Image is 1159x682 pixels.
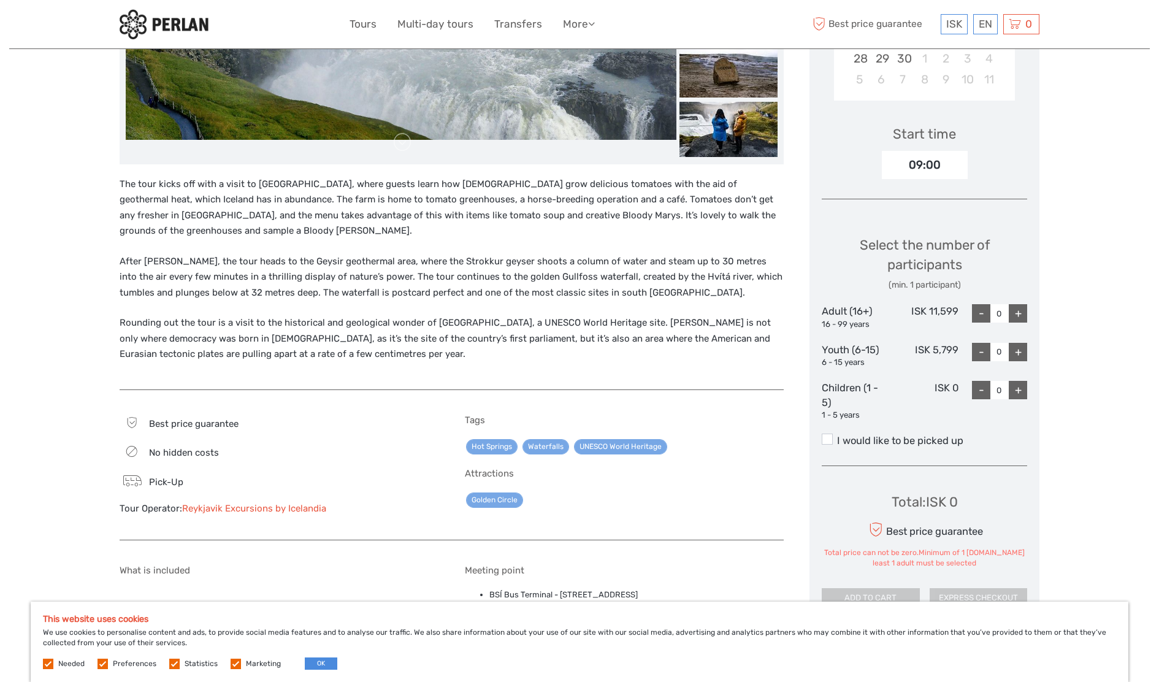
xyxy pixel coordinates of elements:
[141,19,156,34] button: Open LiveChat chat widget
[930,588,1028,608] button: EXPRESS CHECKOUT
[120,315,784,362] p: Rounding out the tour is a visit to the historical and geological wonder of [GEOGRAPHIC_DATA], a ...
[822,381,890,421] div: Children (1 - 5)
[120,9,208,39] img: 288-6a22670a-0f57-43d8-a107-52fbc9b92f2c_logo_small.jpg
[679,42,778,98] img: 36a493639ea345b685647be5b4803e43_slider_thumbnail.jpg
[849,69,870,90] div: Choose Sunday, October 5th, 2025
[893,125,956,144] div: Start time
[978,69,1000,90] div: Choose Saturday, October 11th, 2025
[397,15,473,33] a: Multi-day tours
[31,602,1128,682] div: We use cookies to personalise content and ads, to provide social media features and to analyse ou...
[890,343,959,369] div: ISK 5,799
[822,279,1027,291] div: (min. 1 participant)
[849,48,870,69] div: Choose Sunday, September 28th, 2025
[822,434,1027,448] label: I would like to be picked up
[890,381,959,421] div: ISK 0
[946,18,962,30] span: ISK
[522,439,569,454] a: Waterfalls
[892,492,958,511] div: Total : ISK 0
[972,343,990,361] div: -
[58,659,85,669] label: Needed
[563,15,595,33] a: More
[494,15,542,33] a: Transfers
[973,14,998,34] div: EN
[679,102,778,157] img: 09934cb5cb504b5abc8ee1b3f99f328b_slider_thumbnail.jpg
[809,14,938,34] span: Best price guarantee
[466,492,523,508] a: Golden Circle
[822,343,890,369] div: Youth (6-15)
[574,439,667,454] a: UNESCO World Heritage
[890,304,959,330] div: ISK 11,599
[120,177,784,239] p: The tour kicks off with a visit to [GEOGRAPHIC_DATA], where guests learn how [DEMOGRAPHIC_DATA] g...
[113,659,156,669] label: Preferences
[866,519,983,540] div: Best price guarantee
[914,69,935,90] div: Choose Wednesday, October 8th, 2025
[1009,304,1027,323] div: +
[822,410,890,421] div: 1 - 5 years
[149,418,239,429] span: Best price guarantee
[465,565,784,576] h5: Meeting point
[822,304,890,330] div: Adult (16+)
[914,48,935,69] div: Choose Wednesday, October 1st, 2025
[972,381,990,399] div: -
[120,254,784,301] p: After [PERSON_NAME], the tour heads to the Geysir geothermal area, where the Strokkur geyser shoo...
[822,357,890,369] div: 6 - 15 years
[1023,18,1034,30] span: 0
[246,659,281,669] label: Marketing
[465,415,784,426] h5: Tags
[978,48,1000,69] div: Choose Saturday, October 4th, 2025
[892,48,914,69] div: Choose Tuesday, September 30th, 2025
[120,502,439,515] div: Tour Operator:
[305,657,337,670] button: OK
[1009,381,1027,399] div: +
[935,69,957,90] div: Choose Thursday, October 9th, 2025
[957,48,978,69] div: Choose Friday, October 3rd, 2025
[871,69,892,90] div: Choose Monday, October 6th, 2025
[465,468,784,479] h5: Attractions
[957,69,978,90] div: Choose Friday, October 10th, 2025
[185,659,218,669] label: Statistics
[822,548,1027,569] div: Total price can not be zero.Minimum of 1 [DOMAIN_NAME] least 1 adult must be selected
[892,69,914,90] div: Choose Tuesday, October 7th, 2025
[1009,343,1027,361] div: +
[882,151,968,179] div: 09:00
[17,21,139,31] p: We're away right now. Please check back later!
[822,588,920,608] button: ADD TO CART
[149,477,183,488] span: Pick-Up
[822,236,1027,291] div: Select the number of participants
[182,503,326,514] a: Reykjavik Excursions by Icelandia
[972,304,990,323] div: -
[466,439,518,454] a: Hot Springs
[871,48,892,69] div: Choose Monday, September 29th, 2025
[43,614,1116,624] h5: This website uses cookies
[120,565,439,576] h5: What is included
[822,319,890,331] div: 16 - 99 years
[489,588,784,602] li: BSÍ Bus Terminal - [STREET_ADDRESS]
[149,447,219,458] span: No hidden costs
[935,48,957,69] div: Choose Thursday, October 2nd, 2025
[350,15,377,33] a: Tours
